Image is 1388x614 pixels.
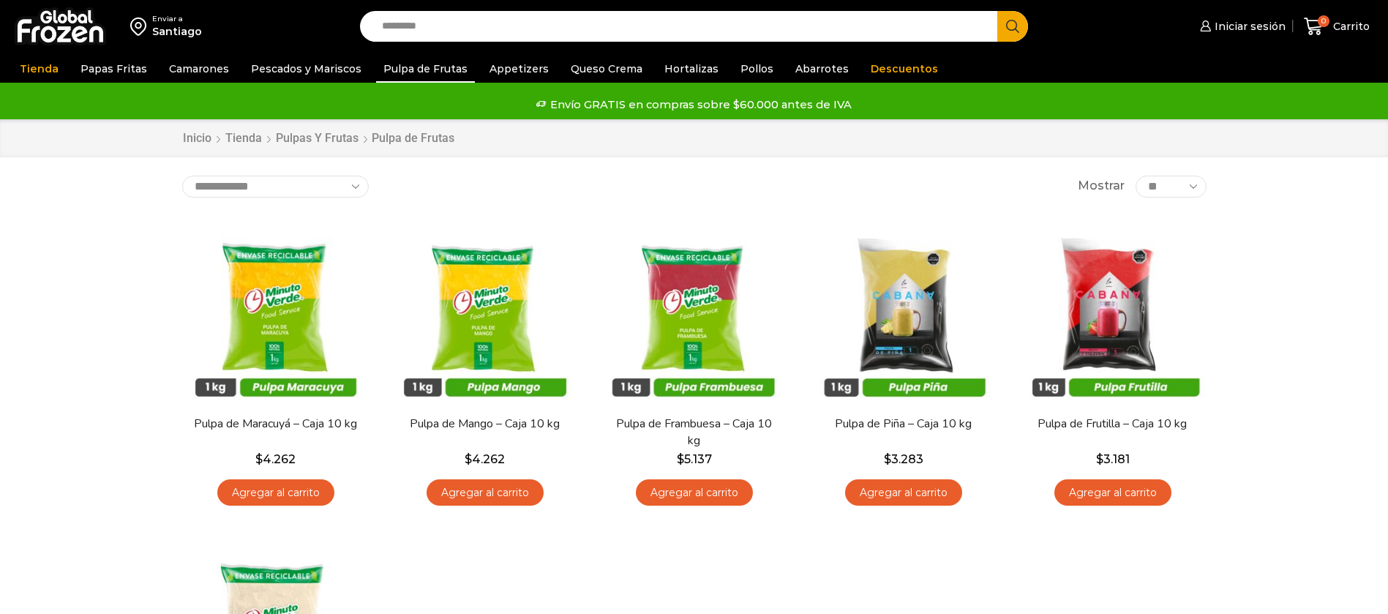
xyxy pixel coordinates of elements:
a: Pulpa de Frutas [376,55,475,83]
a: Pollos [733,55,781,83]
a: Pulpas y Frutas [275,130,359,147]
select: Pedido de la tienda [182,176,369,198]
img: address-field-icon.svg [130,14,152,39]
bdi: 5.137 [677,452,712,466]
a: Tienda [225,130,263,147]
h1: Pulpa de Frutas [372,131,454,145]
a: Iniciar sesión [1196,12,1286,41]
a: Camarones [162,55,236,83]
a: Agregar al carrito: “Pulpa de Frutilla - Caja 10 kg” [1054,479,1171,506]
a: Pulpa de Frambuesa – Caja 10 kg [609,416,778,449]
a: Agregar al carrito: “Pulpa de Frambuesa - Caja 10 kg” [636,479,753,506]
div: Enviar a [152,14,202,24]
bdi: 3.181 [1096,452,1130,466]
span: $ [1096,452,1103,466]
a: Agregar al carrito: “Pulpa de Mango - Caja 10 kg” [427,479,544,506]
a: Pulpa de Frutilla – Caja 10 kg [1028,416,1196,433]
a: Hortalizas [657,55,726,83]
a: 0 Carrito [1300,10,1373,44]
a: Abarrotes [788,55,856,83]
span: Iniciar sesión [1211,19,1286,34]
a: Queso Crema [563,55,650,83]
bdi: 4.262 [255,452,296,466]
span: Carrito [1329,19,1370,34]
button: Search button [997,11,1028,42]
a: Agregar al carrito: “Pulpa de Piña - Caja 10 kg” [845,479,962,506]
span: $ [255,452,263,466]
bdi: 3.283 [884,452,923,466]
span: Mostrar [1078,178,1125,195]
a: Pulpa de Piña – Caja 10 kg [819,416,987,433]
a: Tienda [12,55,66,83]
div: Santiago [152,24,202,39]
span: $ [677,452,684,466]
a: Agregar al carrito: “Pulpa de Maracuyá - Caja 10 kg” [217,479,334,506]
span: $ [465,452,472,466]
a: Descuentos [863,55,945,83]
span: $ [884,452,891,466]
a: Pulpa de Mango – Caja 10 kg [400,416,569,433]
bdi: 4.262 [465,452,505,466]
a: Pulpa de Maracuyá – Caja 10 kg [191,416,359,433]
span: 0 [1318,15,1329,27]
a: Pescados y Mariscos [244,55,369,83]
a: Papas Fritas [73,55,154,83]
nav: Breadcrumb [182,130,454,147]
a: Appetizers [482,55,556,83]
a: Inicio [182,130,212,147]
